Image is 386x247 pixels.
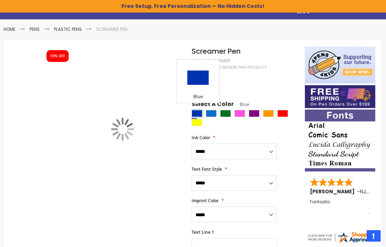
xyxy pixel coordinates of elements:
[263,110,274,117] div: Orange
[360,188,366,195] span: NJ
[305,85,375,108] img: Free shipping on orders over $199
[192,135,210,141] span: Ink Color
[96,26,127,32] li: Screamer Pen
[192,119,202,126] div: Yellow
[310,188,357,195] span: [PERSON_NAME]
[54,26,82,32] a: Plastic Pens
[234,101,249,107] span: Blue
[192,100,234,110] span: Select A Color
[192,229,214,235] span: Text Line 1
[305,110,375,171] img: font-personalization-examples
[367,230,381,242] a: Top
[220,110,231,117] div: Green
[310,199,370,215] div: Fantastic
[192,110,202,117] div: Blue
[192,46,241,56] span: Screamer Pen
[307,231,375,244] img: 4pens.com widget logo
[307,239,375,245] a: 4pens.com certificate URL
[50,54,65,59] div: 10% OFF
[305,47,375,84] img: 4pens 4 kids
[192,58,205,64] strong: SKU
[249,110,259,117] div: Purple
[192,65,267,70] a: Be the first to review this product
[30,26,40,32] a: Pens
[277,110,288,117] div: Red
[206,110,217,117] div: Blue Light
[192,166,222,172] span: Text Font Style
[234,110,245,117] div: Pink
[208,58,231,64] div: Screamer
[178,94,218,101] div: Blue
[4,26,15,32] a: Home
[192,198,219,204] span: Imprint Color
